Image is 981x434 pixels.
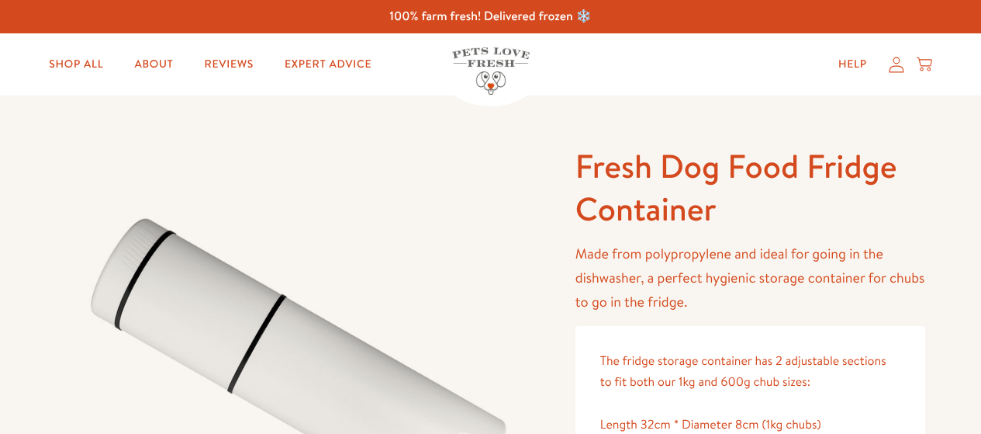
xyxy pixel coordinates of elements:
[122,49,185,80] a: About
[36,49,116,80] a: Shop All
[272,49,384,80] a: Expert Advice
[192,49,266,80] a: Reviews
[575,242,925,314] p: Made from polypropylene and ideal for going in the dishwasher, a perfect hygienic storage contain...
[575,145,925,230] h1: Fresh Dog Food Fridge Container
[452,47,530,95] img: Pets Love Fresh
[826,49,879,80] a: Help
